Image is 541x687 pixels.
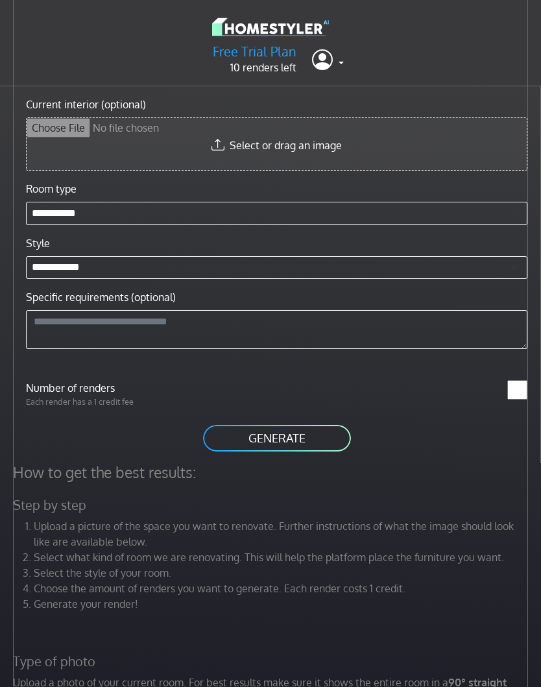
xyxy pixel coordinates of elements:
[34,565,531,581] li: Select the style of your room.
[26,289,176,305] label: Specific requirements (optional)
[26,97,146,112] label: Current interior (optional)
[5,497,539,513] h5: Step by step
[34,596,531,612] li: Generate your render!
[212,16,329,38] img: logo-3de290ba35641baa71223ecac5eacb59cb85b4c7fdf211dc9aaecaaee71ea2f8.svg
[18,396,277,408] p: Each render has a 1 credit fee
[18,380,277,396] label: Number of renders
[34,518,531,549] li: Upload a picture of the space you want to renovate. Further instructions of what the image should...
[26,181,77,197] label: Room type
[5,653,539,669] h5: Type of photo
[213,60,296,75] p: 10 renders left
[26,235,50,251] label: Style
[213,43,296,60] h5: Free Trial Plan
[5,463,539,482] h4: How to get the best results:
[202,424,352,453] button: GENERATE
[34,581,531,596] li: Choose the amount of renders you want to generate. Each render costs 1 credit.
[34,549,531,565] li: Select what kind of room we are renovating. This will help the platform place the furniture you w...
